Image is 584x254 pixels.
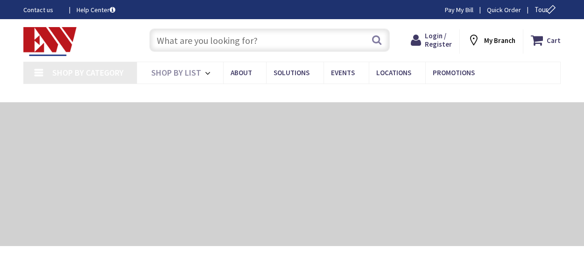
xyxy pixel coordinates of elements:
span: Shop By List [151,67,201,78]
span: Tour [535,5,558,14]
span: Login / Register [425,31,452,49]
span: Shop By Category [52,67,124,78]
a: Quick Order [487,5,521,14]
a: Login / Register [411,32,452,49]
a: Cart [531,32,561,49]
span: Promotions [433,68,475,77]
span: Events [331,68,355,77]
span: About [231,68,252,77]
a: Help Center [77,5,115,14]
a: Pay My Bill [445,5,473,14]
input: What are you looking for? [149,28,390,52]
div: My Branch [467,32,515,49]
a: Contact us [23,5,62,14]
span: Locations [376,68,411,77]
strong: Cart [547,32,561,49]
strong: My Branch [484,36,515,45]
span: Solutions [274,68,310,77]
img: Electrical Wholesalers, Inc. [23,27,77,56]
